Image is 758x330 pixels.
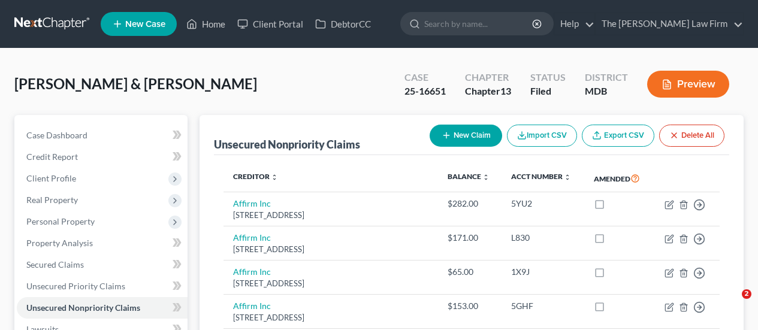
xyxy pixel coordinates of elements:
[26,152,78,162] span: Credit Report
[585,84,628,98] div: MDB
[125,20,165,29] span: New Case
[404,84,446,98] div: 25-16651
[717,289,746,318] iframe: Intercom live chat
[465,71,511,84] div: Chapter
[17,297,188,319] a: Unsecured Nonpriority Claims
[530,71,566,84] div: Status
[511,198,575,210] div: 5YU2
[465,84,511,98] div: Chapter
[26,302,140,313] span: Unsecured Nonpriority Claims
[26,281,125,291] span: Unsecured Priority Claims
[233,312,428,323] div: [STREET_ADDRESS]
[17,125,188,146] a: Case Dashboard
[14,75,257,92] span: [PERSON_NAME] & [PERSON_NAME]
[233,198,271,208] a: Affirm Inc
[231,13,309,35] a: Client Portal
[26,216,95,226] span: Personal Property
[564,174,571,181] i: unfold_more
[233,267,271,277] a: Affirm Inc
[271,174,278,181] i: unfold_more
[214,137,360,152] div: Unsecured Nonpriority Claims
[233,210,428,221] div: [STREET_ADDRESS]
[500,85,511,96] span: 13
[554,13,594,35] a: Help
[659,125,724,147] button: Delete All
[17,275,188,297] a: Unsecured Priority Claims
[17,146,188,168] a: Credit Report
[424,13,534,35] input: Search by name...
[482,174,490,181] i: unfold_more
[511,232,575,244] div: L830
[26,259,84,270] span: Secured Claims
[26,173,76,183] span: Client Profile
[180,13,231,35] a: Home
[26,130,87,140] span: Case Dashboard
[584,165,653,192] th: Amended
[582,125,654,147] a: Export CSV
[530,84,566,98] div: Filed
[233,172,278,181] a: Creditor unfold_more
[404,71,446,84] div: Case
[585,71,628,84] div: District
[309,13,377,35] a: DebtorCC
[448,232,492,244] div: $171.00
[17,232,188,254] a: Property Analysis
[233,278,428,289] div: [STREET_ADDRESS]
[647,71,729,98] button: Preview
[511,172,571,181] a: Acct Number unfold_more
[448,300,492,312] div: $153.00
[233,301,271,311] a: Affirm Inc
[233,244,428,255] div: [STREET_ADDRESS]
[448,198,492,210] div: $282.00
[448,266,492,278] div: $65.00
[742,289,751,299] span: 2
[26,195,78,205] span: Real Property
[596,13,743,35] a: The [PERSON_NAME] Law Firm
[511,266,575,278] div: 1X9J
[507,125,577,147] button: Import CSV
[233,232,271,243] a: Affirm Inc
[26,238,93,248] span: Property Analysis
[448,172,490,181] a: Balance unfold_more
[17,254,188,275] a: Secured Claims
[511,300,575,312] div: 5GHF
[430,125,502,147] button: New Claim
